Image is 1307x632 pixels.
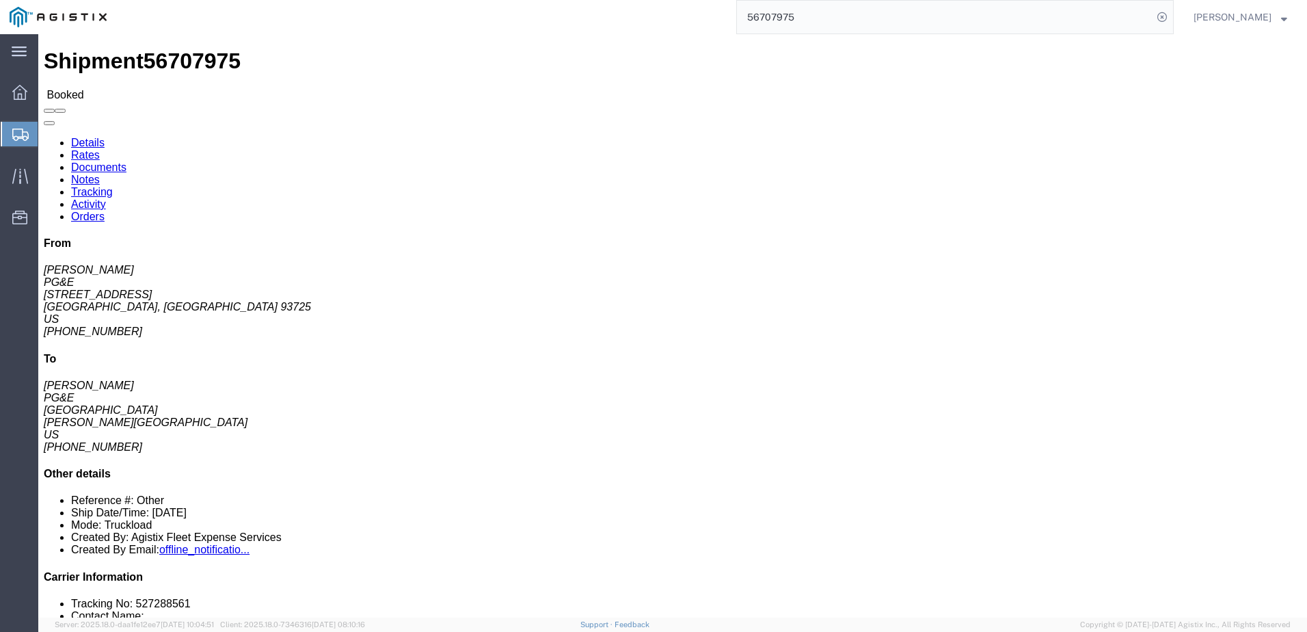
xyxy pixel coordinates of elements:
span: Copyright © [DATE]-[DATE] Agistix Inc., All Rights Reserved [1080,619,1291,631]
img: logo [10,7,107,27]
button: [PERSON_NAME] [1193,9,1288,25]
a: Support [580,620,615,629]
span: [DATE] 08:10:16 [312,620,365,629]
span: Server: 2025.18.0-daa1fe12ee7 [55,620,214,629]
input: Search for shipment number, reference number [737,1,1153,34]
a: Feedback [615,620,649,629]
iframe: FS Legacy Container [38,34,1307,618]
span: Deni Smith [1194,10,1271,25]
span: [DATE] 10:04:51 [161,620,214,629]
span: Client: 2025.18.0-7346316 [220,620,365,629]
